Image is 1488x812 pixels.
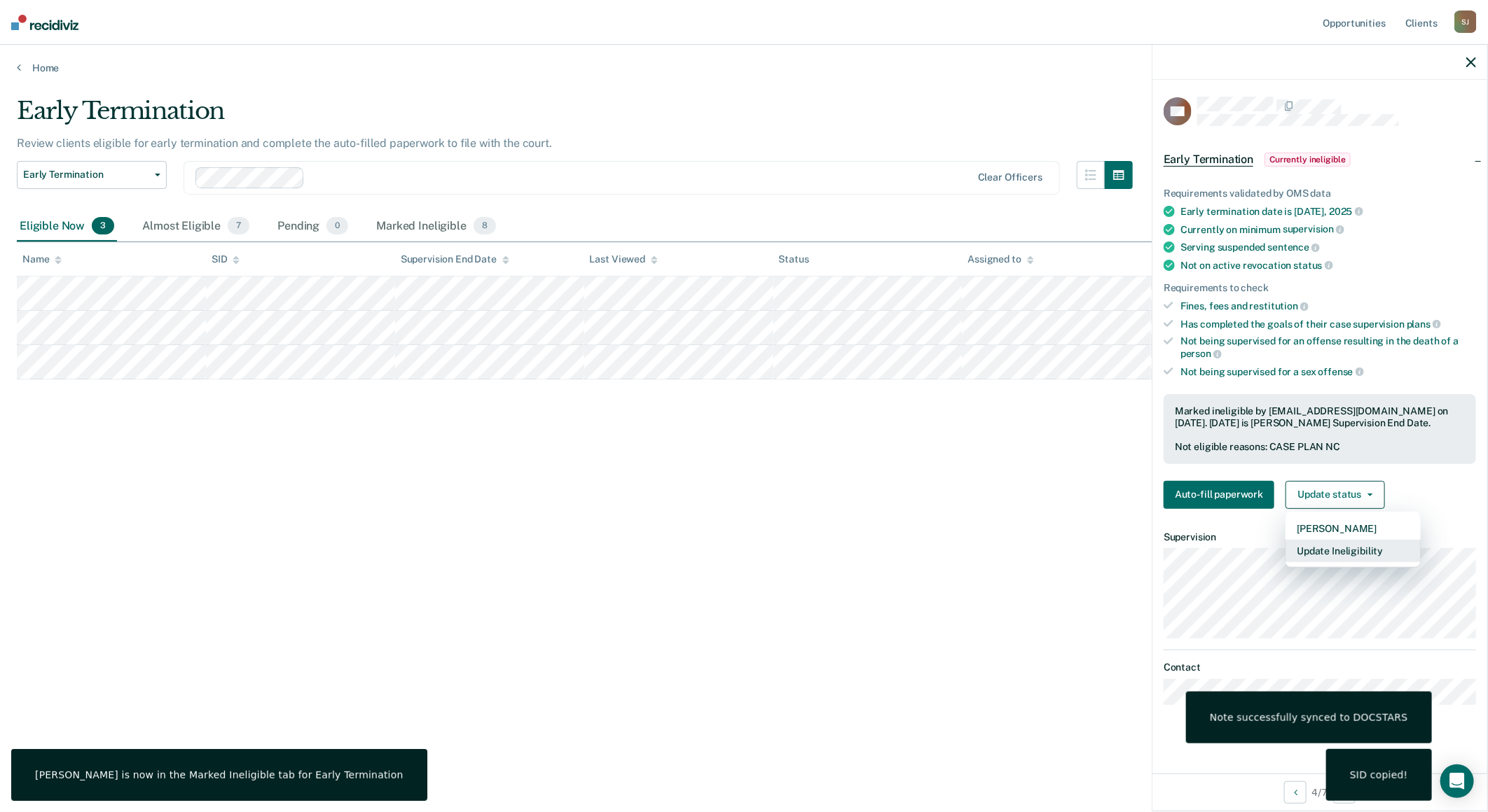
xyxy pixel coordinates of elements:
div: Almost Eligible [139,211,252,242]
span: 0 [326,217,348,235]
span: person [1180,348,1222,359]
span: supervision [1283,223,1344,234]
div: Open Intercom Messenger [1440,764,1474,798]
div: Serving suspended [1180,241,1476,253]
span: restitution [1250,300,1309,311]
span: plans [1407,318,1441,330]
div: Last Viewed [590,253,658,265]
div: Requirements to check [1164,282,1476,294]
div: Early TerminationCurrently ineligible [1152,137,1487,182]
div: Supervision End Date [401,253,509,265]
span: offense [1318,366,1364,377]
span: 3 [92,217,114,235]
div: Requirements validated by OMS data [1164,188,1476,199]
div: Status [779,253,809,265]
p: Review clients eligible for early termination and complete the auto-filled paperwork to file with... [17,136,552,150]
span: 2025 [1329,206,1363,217]
div: Eligible Now [17,211,117,242]
div: Early termination date is [DATE], [1180,205,1476,218]
div: Note successfully synced to DOCSTARS [1210,711,1408,724]
div: Marked ineligible by [EMAIL_ADDRESS][DOMAIN_NAME] on [DATE]. [DATE] is [PERSON_NAME] Supervision ... [1175,405,1465,429]
div: Not being supervised for an offense resulting in the death of a [1180,335,1476,359]
span: Early Termination [23,169,149,181]
div: SID [212,253,240,265]
dt: Contact [1164,661,1476,673]
div: Clear officers [978,171,1042,183]
div: 4 / 7 [1152,773,1487,811]
button: Previous Opportunity [1284,781,1307,804]
span: 7 [228,217,249,235]
div: S J [1454,10,1477,33]
a: Home [17,62,1471,74]
button: Auto-fill paperwork [1164,481,1274,509]
span: 8 [474,217,496,235]
div: Not being supervised for a sex [1180,365,1476,378]
span: Early Termination [1164,153,1253,167]
span: sentence [1268,241,1321,253]
button: [PERSON_NAME] [1286,517,1421,540]
span: status [1294,260,1333,271]
div: Early Termination [17,97,1133,136]
div: Fines, fees and [1180,300,1476,312]
div: SID copied! [1350,769,1408,781]
div: Assigned to [967,253,1033,265]
div: Currently on minimum [1180,223,1476,236]
div: Name [22,253,62,265]
div: Has completed the goals of their case supervision [1180,318,1476,330]
div: [PERSON_NAME] is now in the Marked Ineligible tab for Early Termination [35,769,404,781]
button: Update Ineligibility [1286,540,1421,562]
span: Currently ineligible [1265,153,1351,167]
div: Pending [275,211,351,242]
dt: Supervision [1164,531,1476,543]
div: Marked Ineligible [373,211,499,242]
a: Navigate to form link [1164,481,1280,509]
div: Not eligible reasons: CASE PLAN NC [1175,441,1465,453]
div: Not on active revocation [1180,259,1476,272]
img: Recidiviz [11,15,78,30]
button: Update status [1286,481,1384,509]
